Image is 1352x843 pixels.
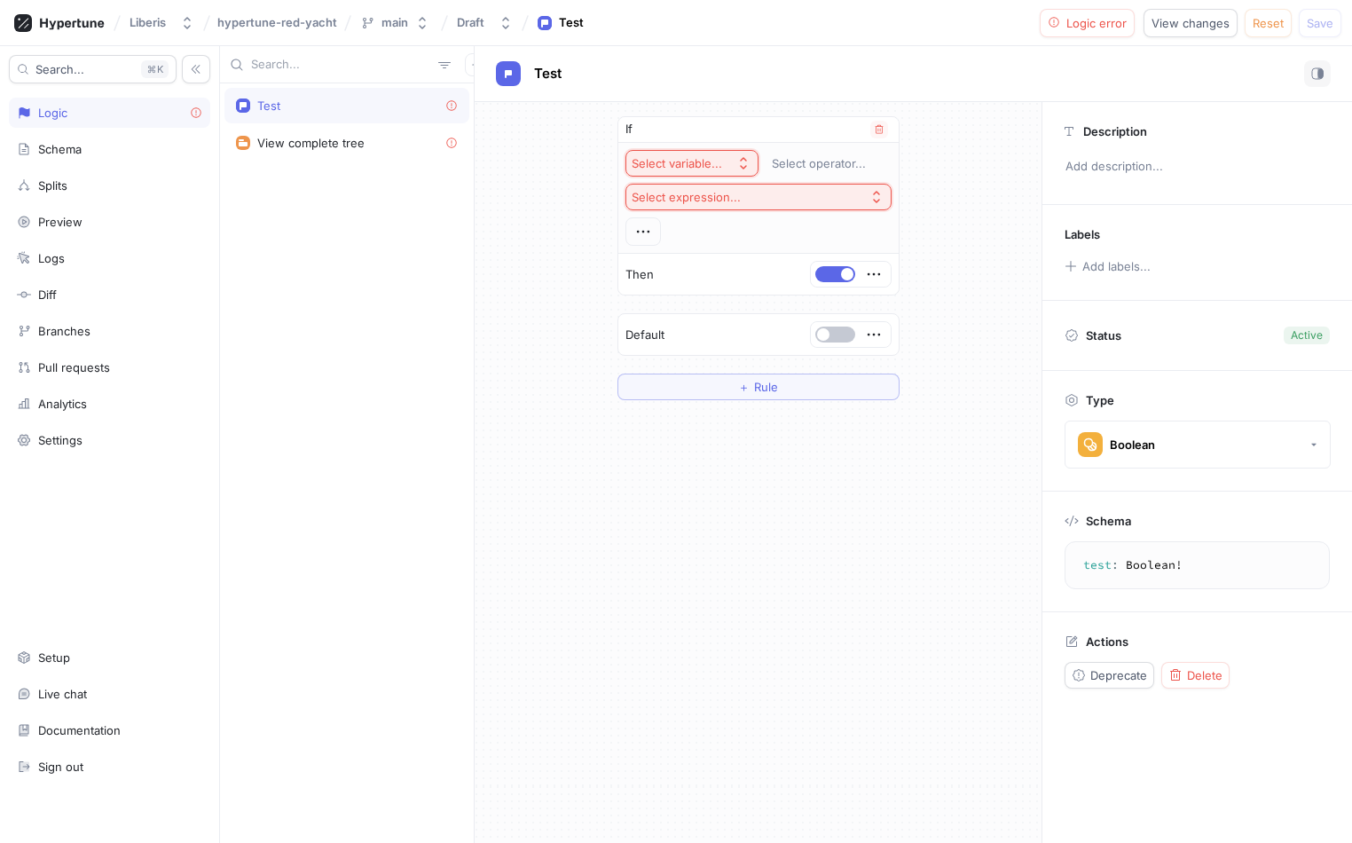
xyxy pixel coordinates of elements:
a: Documentation [9,715,210,745]
span: Search... [35,64,84,75]
span: ＋ [738,382,750,392]
p: Schema [1086,514,1131,528]
div: Draft [457,15,484,30]
button: Save [1299,9,1341,37]
div: Select variable... [632,156,722,171]
span: Delete [1187,670,1222,681]
button: Add labels... [1058,255,1156,278]
span: Logic error [1066,18,1127,28]
button: Deprecate [1065,662,1154,689]
div: Settings [38,433,83,447]
textarea: test: Boolean! [1073,549,1322,581]
div: Liberis [130,15,166,30]
div: View complete tree [257,136,365,150]
div: Preview [38,215,83,229]
div: Live chat [38,687,87,701]
div: Documentation [38,723,121,737]
span: Reset [1253,18,1284,28]
div: Analytics [38,397,87,411]
button: Boolean [1065,421,1331,469]
button: Search...K [9,55,177,83]
p: Add description... [1057,152,1337,182]
span: hypertune-red-yacht [217,16,337,28]
div: Select expression... [632,190,741,205]
input: Search... [251,56,431,74]
div: Branches [38,324,90,338]
button: Delete [1161,662,1230,689]
span: View changes [1152,18,1230,28]
div: main [381,15,408,30]
p: Type [1086,393,1114,407]
div: Select operator... [772,156,866,171]
p: Then [625,266,654,284]
div: Pull requests [38,360,110,374]
div: Test [559,14,584,32]
span: Rule [754,382,778,392]
button: Select operator... [764,150,892,177]
button: Logic error [1040,9,1136,37]
div: Logic [38,106,67,120]
button: View changes [1144,9,1238,37]
button: Draft [450,8,520,37]
span: Deprecate [1090,670,1147,681]
div: Setup [38,650,70,665]
div: Diff [38,288,57,302]
button: Liberis [122,8,201,37]
div: K [141,60,169,78]
p: Description [1083,124,1147,138]
button: Select variable... [625,150,759,177]
div: Active [1291,327,1323,343]
div: Test [257,98,280,113]
p: Actions [1086,634,1128,649]
button: Reset [1245,9,1292,37]
p: Labels [1065,227,1100,241]
div: Sign out [38,760,83,774]
p: Default [625,327,664,344]
div: Boolean [1110,437,1155,453]
div: Splits [38,178,67,193]
button: Select expression... [625,184,892,210]
span: Test [534,67,562,81]
p: Status [1086,323,1121,348]
button: main [353,8,436,37]
button: ＋Rule [617,374,900,400]
div: Logs [38,251,65,265]
span: Save [1307,18,1333,28]
div: Schema [38,142,82,156]
p: If [625,121,633,138]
